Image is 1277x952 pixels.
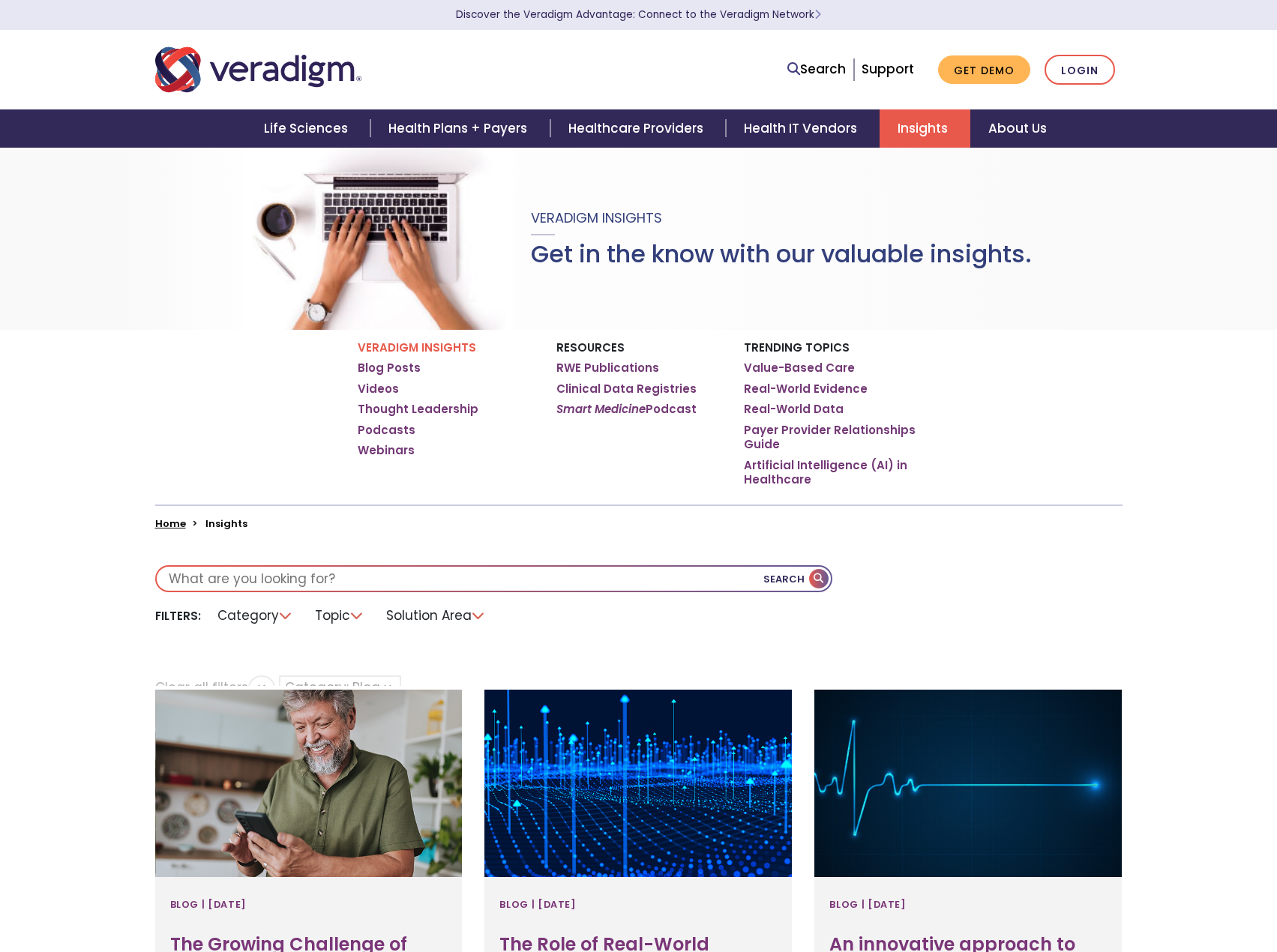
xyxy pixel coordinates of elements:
a: Search [787,59,846,79]
li: Filters: [155,608,201,624]
button: Category: Blog [279,675,401,700]
button: Search [763,567,831,591]
span: Blog | [DATE] [170,892,247,916]
a: Home [155,516,186,531]
a: Life Sciences [246,109,370,148]
a: Smart MedicinePodcast [556,402,697,417]
a: Artificial Intelligence (AI) in Healthcare [744,458,920,487]
a: Thought Leadership [358,402,478,417]
a: Login [1045,55,1115,85]
a: Blog Posts [358,361,421,376]
a: About Us [970,109,1065,148]
a: Videos [358,382,399,397]
a: Insights [880,109,970,148]
a: Health Plans + Payers [370,109,550,148]
a: Real-World Data [744,402,844,417]
span: Learn More [814,7,821,22]
span: Blog | [DATE] [829,892,906,916]
a: Health IT Vendors [726,109,880,148]
span: Veradigm Insights [531,208,662,227]
a: Podcasts [358,423,415,438]
a: Healthcare Providers [550,109,726,148]
a: Clinical Data Registries [556,382,697,397]
span: Blog | [DATE] [499,892,576,916]
h1: Get in the know with our valuable insights. [531,240,1032,268]
a: Support [862,60,914,78]
em: Smart Medicine [556,401,646,417]
a: Discover the Veradigm Advantage: Connect to the Veradigm NetworkLearn More [456,7,821,22]
input: What are you looking for? [157,567,831,591]
li: Clear all filters [155,675,275,704]
a: Webinars [358,443,415,458]
a: RWE Publications [556,361,659,376]
a: Get Demo [938,55,1030,85]
li: Solution Area [377,604,495,627]
img: Veradigm logo [155,45,361,94]
li: Category [208,604,302,627]
a: Real-World Evidence [744,382,868,397]
a: Payer Provider Relationships Guide [744,423,920,452]
li: Topic [306,604,373,627]
a: Value-Based Care [744,361,855,376]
